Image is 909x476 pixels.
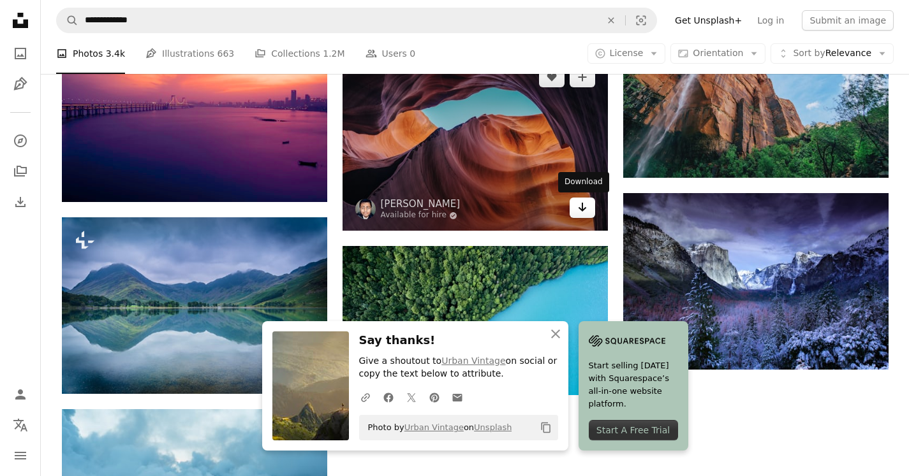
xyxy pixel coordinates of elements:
button: Orientation [670,43,765,64]
img: gray bridge above body of water during golden hour photography [62,25,327,202]
button: Submit an image [802,10,894,31]
span: 0 [410,47,415,61]
a: Users 0 [366,33,416,74]
h3: Say thanks! [359,331,558,350]
button: Language [8,412,33,438]
a: photo of mountains and trees [623,275,889,287]
button: Menu [8,443,33,468]
span: License [610,48,644,58]
a: Illustrations 663 [145,33,234,74]
div: Download [558,172,609,192]
button: Add to Collection [570,67,595,87]
a: bird's eye view photography of trees and body of water [343,315,608,326]
img: file-1705255347840-230a6ab5bca9image [589,331,665,350]
p: Give a shoutout to on social or copy the text below to attribute. [359,355,558,380]
form: Find visuals sitewide [56,8,657,33]
a: Photos [8,41,33,66]
a: Share on Pinterest [423,384,446,410]
span: Relevance [793,47,871,60]
button: Copy to clipboard [535,417,557,438]
button: Like [539,67,565,87]
span: Start selling [DATE] with Squarespace’s all-in-one website platform. [589,359,678,410]
a: Get Unsplash+ [667,10,750,31]
button: Clear [597,8,625,32]
a: scenery of mountain canyon [343,136,608,148]
a: Share on Facebook [377,384,400,410]
span: Orientation [693,48,743,58]
a: Unsplash [474,422,512,432]
a: Share over email [446,384,469,410]
a: a lake surrounded by mountains under a cloudy sky [62,299,327,311]
button: Visual search [626,8,656,32]
a: [PERSON_NAME] [381,198,461,210]
a: Start selling [DATE] with Squarespace’s all-in-one website platform.Start A Free Trial [579,321,688,451]
a: gray bridge above body of water during golden hour photography [62,108,327,119]
img: landscape photography of brown mountain [623,1,889,178]
a: Explore [8,128,33,154]
span: 663 [218,47,235,61]
a: Log in / Sign up [8,382,33,407]
a: Log in [750,10,792,31]
a: Illustrations [8,71,33,97]
span: 1.2M [323,47,344,61]
img: bird's eye view photography of trees and body of water [343,246,608,395]
a: landscape photography of brown mountain [623,83,889,95]
span: Sort by [793,48,825,58]
div: Start A Free Trial [589,420,678,440]
a: Home — Unsplash [8,8,33,36]
button: Search Unsplash [57,8,78,32]
button: License [588,43,666,64]
a: Collections 1.2M [255,33,344,74]
button: Sort byRelevance [771,43,894,64]
a: Download [570,198,595,218]
a: Urban Vintage [404,422,464,432]
a: Urban Vintage [441,356,505,366]
img: photo of mountains and trees [623,193,889,370]
a: Available for hire [381,210,461,220]
a: Collections [8,159,33,184]
a: Share on Twitter [400,384,423,410]
img: a lake surrounded by mountains under a cloudy sky [62,217,327,394]
img: scenery of mountain canyon [343,54,608,231]
img: Go to Ashim D’Silva's profile [355,199,376,219]
span: Photo by on [362,417,512,438]
a: Download History [8,189,33,215]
